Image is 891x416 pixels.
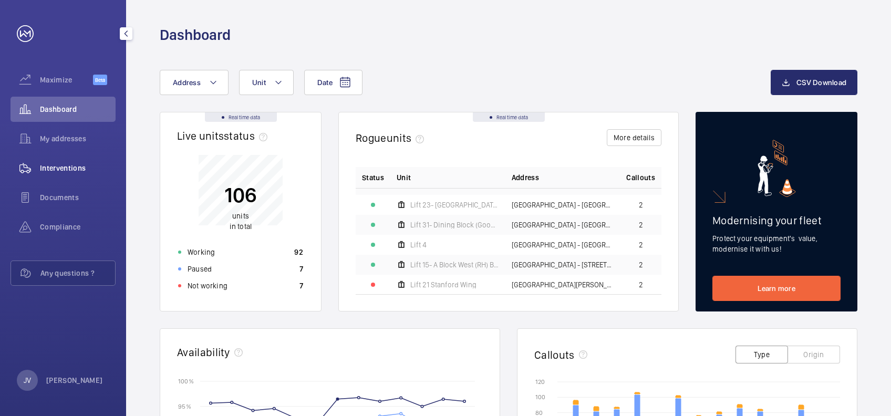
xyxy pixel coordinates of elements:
span: [GEOGRAPHIC_DATA][PERSON_NAME] [512,281,614,288]
span: Lift 15- A Block West (RH) Building 201 [410,261,499,268]
span: 2 [639,241,643,248]
p: Working [188,247,215,257]
a: Learn more [712,276,841,301]
text: 120 [535,378,545,386]
button: Type [735,346,788,363]
span: My addresses [40,133,116,144]
span: Lift 4 [410,241,427,248]
span: 2 [639,201,643,209]
span: Documents [40,192,116,203]
p: 7 [299,264,303,274]
span: Unit [252,78,266,87]
button: Address [160,70,229,95]
button: Unit [239,70,294,95]
button: Date [304,70,362,95]
p: 106 [224,182,257,208]
text: 100 [535,393,545,401]
span: CSV Download [796,78,846,87]
button: More details [607,129,661,146]
span: Address [512,172,539,183]
p: Status [362,172,384,183]
text: 95 % [178,402,191,410]
span: units [232,212,249,220]
span: [GEOGRAPHIC_DATA] - [GEOGRAPHIC_DATA] [512,201,614,209]
span: Dashboard [40,104,116,115]
span: Lift 31- Dining Block (Goods/Dumbwaiter) [410,221,499,228]
span: Maximize [40,75,93,85]
h2: Modernising your fleet [712,214,841,227]
span: Address [173,78,201,87]
div: Real time data [473,112,545,122]
button: Origin [788,346,840,363]
p: 7 [299,280,303,291]
span: Interventions [40,163,116,173]
h2: Rogue [356,131,428,144]
span: Any questions ? [40,268,115,278]
p: Not working [188,280,227,291]
div: Real time data [205,112,277,122]
h2: Live units [177,129,272,142]
img: marketing-card.svg [758,140,796,197]
span: 2 [639,281,643,288]
span: [GEOGRAPHIC_DATA] - [GEOGRAPHIC_DATA] [512,241,614,248]
p: [PERSON_NAME] [46,375,103,386]
span: Compliance [40,222,116,232]
span: [GEOGRAPHIC_DATA] - [GEOGRAPHIC_DATA] [512,221,614,228]
h2: Callouts [534,348,575,361]
p: 92 [294,247,303,257]
span: Callouts [626,172,655,183]
span: Lift 21 Stanford Wing [410,281,476,288]
h2: Availability [177,346,230,359]
text: 100 % [178,377,194,384]
span: Beta [93,75,107,85]
p: Paused [188,264,212,274]
span: [GEOGRAPHIC_DATA] - [STREET_ADDRESS] [512,261,614,268]
span: Date [317,78,333,87]
p: in total [224,211,257,232]
button: CSV Download [771,70,857,95]
h1: Dashboard [160,25,231,45]
span: status [224,129,272,142]
p: JV [24,375,31,386]
span: 2 [639,261,643,268]
span: Lift 23- [GEOGRAPHIC_DATA] Block (Passenger) [410,201,499,209]
p: Protect your equipment's value, modernise it with us! [712,233,841,254]
span: 2 [639,221,643,228]
span: units [387,131,429,144]
span: Unit [397,172,411,183]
